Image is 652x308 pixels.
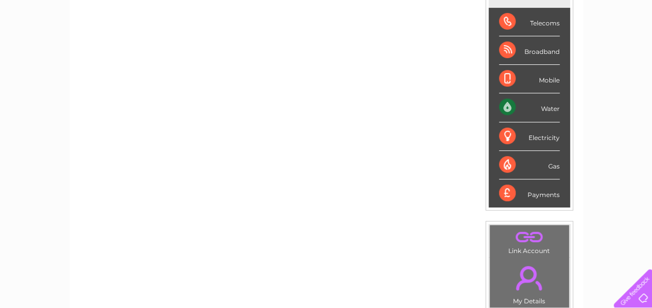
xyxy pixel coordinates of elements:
[495,44,518,52] a: Energy
[499,36,560,65] div: Broadband
[583,44,608,52] a: Contact
[499,179,560,207] div: Payments
[562,44,577,52] a: Blog
[499,93,560,122] div: Water
[489,257,570,308] td: My Details
[499,8,560,36] div: Telecoms
[492,228,566,246] a: .
[469,44,489,52] a: Water
[524,44,556,52] a: Telecoms
[23,27,76,59] img: logo.png
[499,65,560,93] div: Mobile
[499,122,560,151] div: Electricity
[456,5,528,18] a: 0333 014 3131
[492,260,566,296] a: .
[81,6,572,50] div: Clear Business is a trading name of Verastar Limited (registered in [GEOGRAPHIC_DATA] No. 3667643...
[499,151,560,179] div: Gas
[489,225,570,257] td: Link Account
[618,44,642,52] a: Log out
